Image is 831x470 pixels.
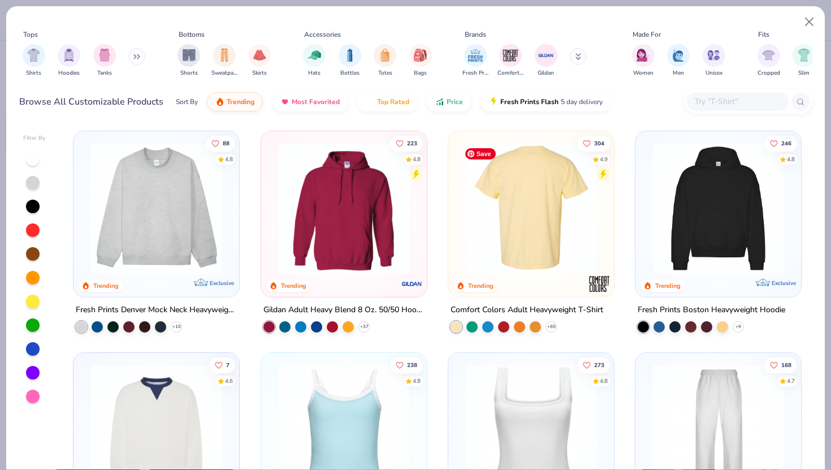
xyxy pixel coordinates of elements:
[207,92,263,111] button: Trending
[178,44,200,77] div: filter for Shorts
[667,44,690,77] div: filter for Men
[389,357,422,373] button: Like
[594,363,604,368] span: 273
[357,92,418,111] button: Top Rated
[377,97,409,106] span: Top Rated
[58,44,80,77] div: filter for Hoodies
[23,44,45,77] div: filter for Shirts
[210,279,235,287] span: Exclusive
[600,155,608,163] div: 4.9
[489,97,498,106] img: flash.gif
[218,49,231,62] img: Sweatpants Image
[211,44,237,77] div: filter for Sweatpants
[227,97,254,106] span: Trending
[412,155,420,163] div: 4.8
[758,44,780,77] div: filter for Cropped
[180,69,198,77] span: Shorts
[76,303,237,317] div: Fresh Prints Denver Mock Neck Heavyweight Sweatshirt
[58,69,80,77] span: Hoodies
[414,69,427,77] span: Bags
[248,44,271,77] div: filter for Skirts
[23,44,45,77] button: filter button
[360,324,368,330] span: + 37
[263,303,425,317] div: Gildan Adult Heavy Blend 8 Oz. 50/50 Hooded Sweatshirt
[409,44,432,77] button: filter button
[58,44,80,77] button: filter button
[538,47,555,64] img: Gildan Image
[226,363,230,368] span: 7
[647,143,790,274] img: 91acfc32-fd48-4d6b-bdad-a4c1a30ac3fc
[19,95,163,109] div: Browse All Customizable Products
[781,140,791,146] span: 246
[465,29,486,40] div: Brands
[303,44,326,77] button: filter button
[223,140,230,146] span: 88
[637,49,650,62] img: Women Image
[209,357,235,373] button: Like
[603,143,746,274] img: 029b8af0-80e6-406f-9fdc-fdf898547912
[27,49,40,62] img: Shirts Image
[467,47,484,64] img: Fresh Prints Image
[673,69,684,77] span: Men
[304,29,341,40] div: Accessories
[787,155,795,163] div: 4.8
[414,49,426,62] img: Bags Image
[799,11,820,33] button: Close
[415,143,559,274] img: a164e800-7022-4571-a324-30c76f641635
[225,155,233,163] div: 4.8
[588,273,611,295] img: Comfort Colors logo
[339,44,361,77] button: filter button
[179,29,205,40] div: Bottoms
[406,140,417,146] span: 223
[272,92,348,111] button: Most Favorited
[366,97,375,106] img: TopRated.gif
[406,363,417,368] span: 238
[762,49,775,62] img: Cropped Image
[412,377,420,386] div: 4.8
[172,324,181,330] span: + 10
[215,97,224,106] img: trending.gif
[93,44,116,77] button: filter button
[427,92,471,111] button: Price
[97,69,112,77] span: Tanks
[672,49,685,62] img: Men Image
[667,44,690,77] button: filter button
[183,49,196,62] img: Shorts Image
[225,377,233,386] div: 4.6
[211,44,237,77] button: filter button
[462,69,488,77] span: Fresh Prints
[600,377,608,386] div: 4.8
[248,44,271,77] button: filter button
[63,49,75,62] img: Hoodies Image
[500,97,559,106] span: Fresh Prints Flash
[23,29,38,40] div: Tops
[465,148,496,159] span: Save
[374,44,396,77] div: filter for Totes
[401,273,423,295] img: Gildan logo
[447,97,463,106] span: Price
[633,29,661,40] div: Made For
[340,69,360,77] span: Bottles
[308,49,321,62] img: Hats Image
[497,44,523,77] button: filter button
[764,135,797,151] button: Like
[481,92,611,111] button: Fresh Prints Flash5 day delivery
[781,363,791,368] span: 168
[703,44,725,77] div: filter for Unisex
[98,49,111,62] img: Tanks Image
[344,49,356,62] img: Bottles Image
[178,44,200,77] button: filter button
[23,134,46,143] div: Filter By
[758,69,780,77] span: Cropped
[638,303,785,317] div: Fresh Prints Boston Heavyweight Hoodie
[462,44,488,77] button: filter button
[547,324,555,330] span: + 60
[694,95,781,108] input: Try "T-Shirt"
[374,44,396,77] button: filter button
[85,143,228,274] img: f5d85501-0dbb-4ee4-b115-c08fa3845d83
[497,44,523,77] div: filter for Comfort Colors
[706,69,722,77] span: Unisex
[451,303,603,317] div: Comfort Colors Adult Heavyweight T-Shirt
[211,69,237,77] span: Sweatpants
[462,44,488,77] div: filter for Fresh Prints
